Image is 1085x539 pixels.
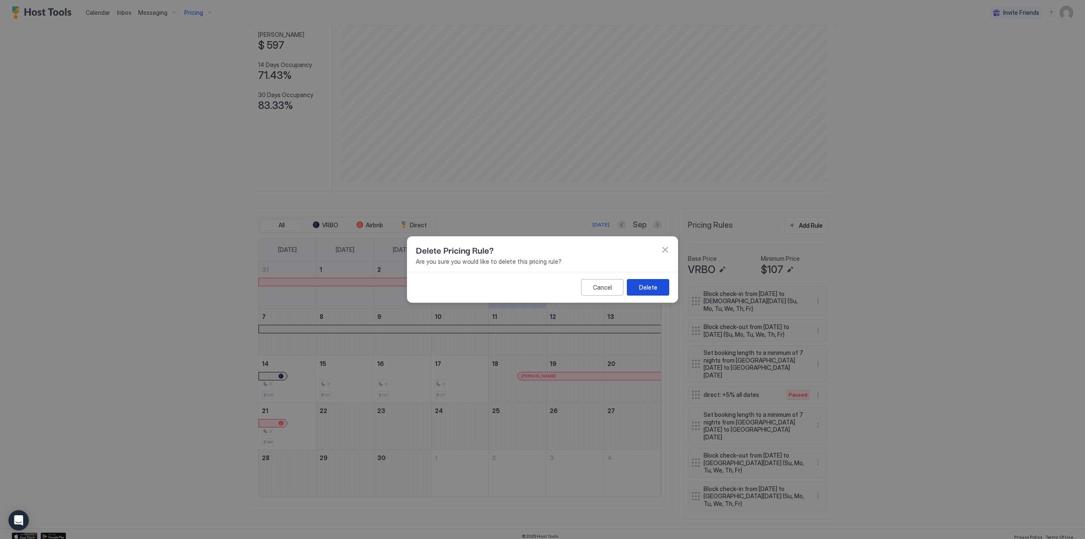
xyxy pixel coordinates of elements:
[627,279,669,296] button: Delete
[593,283,612,292] div: Cancel
[416,258,669,265] span: Are you sure you would like to delete this pricing rule?
[581,279,623,296] button: Cancel
[416,243,494,256] span: Delete Pricing Rule?
[639,283,657,292] div: Delete
[8,510,29,531] div: Open Intercom Messenger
